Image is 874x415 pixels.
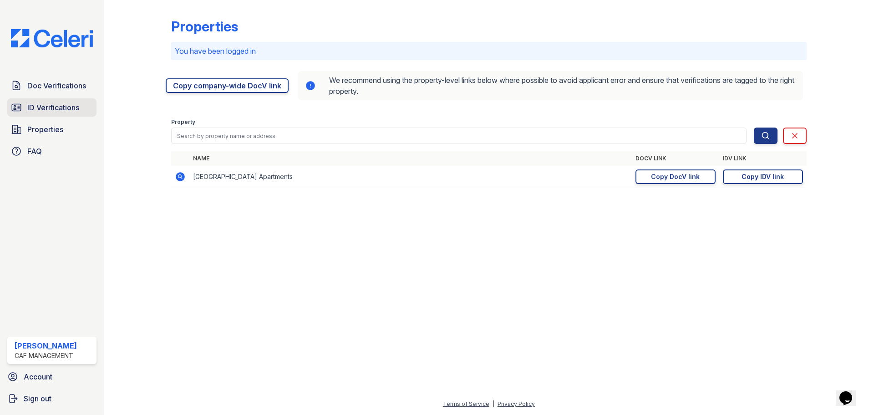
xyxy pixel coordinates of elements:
span: Properties [27,124,63,135]
th: IDV Link [719,151,807,166]
div: | [493,400,494,407]
span: ID Verifications [27,102,79,113]
iframe: chat widget [836,379,865,406]
label: Property [171,118,195,126]
a: Properties [7,120,97,138]
img: CE_Logo_Blue-a8612792a0a2168367f1c8372b55b34899dd931a85d93a1a3d3e32e68fde9ad4.png [4,29,100,47]
a: Copy DocV link [635,169,716,184]
div: We recommend using the property-level links below where possible to avoid applicant error and ens... [298,71,803,100]
div: [PERSON_NAME] [15,340,77,351]
th: DocV Link [632,151,719,166]
span: Doc Verifications [27,80,86,91]
div: Copy DocV link [651,172,700,181]
a: Doc Verifications [7,77,97,95]
div: Properties [171,18,238,35]
td: [GEOGRAPHIC_DATA] Apartments [189,166,632,188]
a: Copy IDV link [723,169,803,184]
a: Privacy Policy [498,400,535,407]
span: FAQ [27,146,42,157]
th: Name [189,151,632,166]
input: Search by property name or address [171,128,747,144]
a: Copy company-wide DocV link [166,78,289,93]
a: Sign out [4,389,100,408]
span: Sign out [24,393,51,404]
div: CAF Management [15,351,77,360]
a: FAQ [7,142,97,160]
a: Account [4,368,100,386]
p: You have been logged in [175,46,803,56]
a: Terms of Service [443,400,489,407]
a: ID Verifications [7,98,97,117]
div: Copy IDV link [742,172,784,181]
span: Account [24,371,52,382]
